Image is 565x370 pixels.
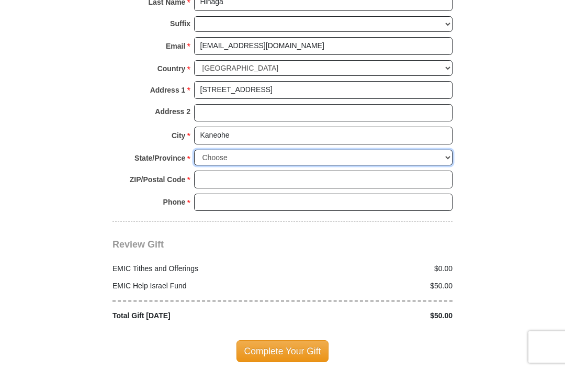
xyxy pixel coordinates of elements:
strong: Country [157,61,186,76]
span: Complete Your Gift [236,340,329,362]
div: $0.00 [282,263,458,274]
div: $50.00 [282,310,458,321]
div: Total Gift [DATE] [107,310,283,321]
strong: Address 2 [155,104,190,119]
strong: Email [166,39,185,53]
strong: State/Province [134,151,185,165]
strong: ZIP/Postal Code [130,172,186,187]
span: Review Gift [112,239,164,250]
strong: Suffix [170,16,190,31]
div: $50.00 [282,281,458,291]
strong: City [172,128,185,143]
div: EMIC Help Israel Fund [107,281,283,291]
div: EMIC Tithes and Offerings [107,263,283,274]
strong: Phone [163,195,186,209]
strong: Address 1 [150,83,186,97]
